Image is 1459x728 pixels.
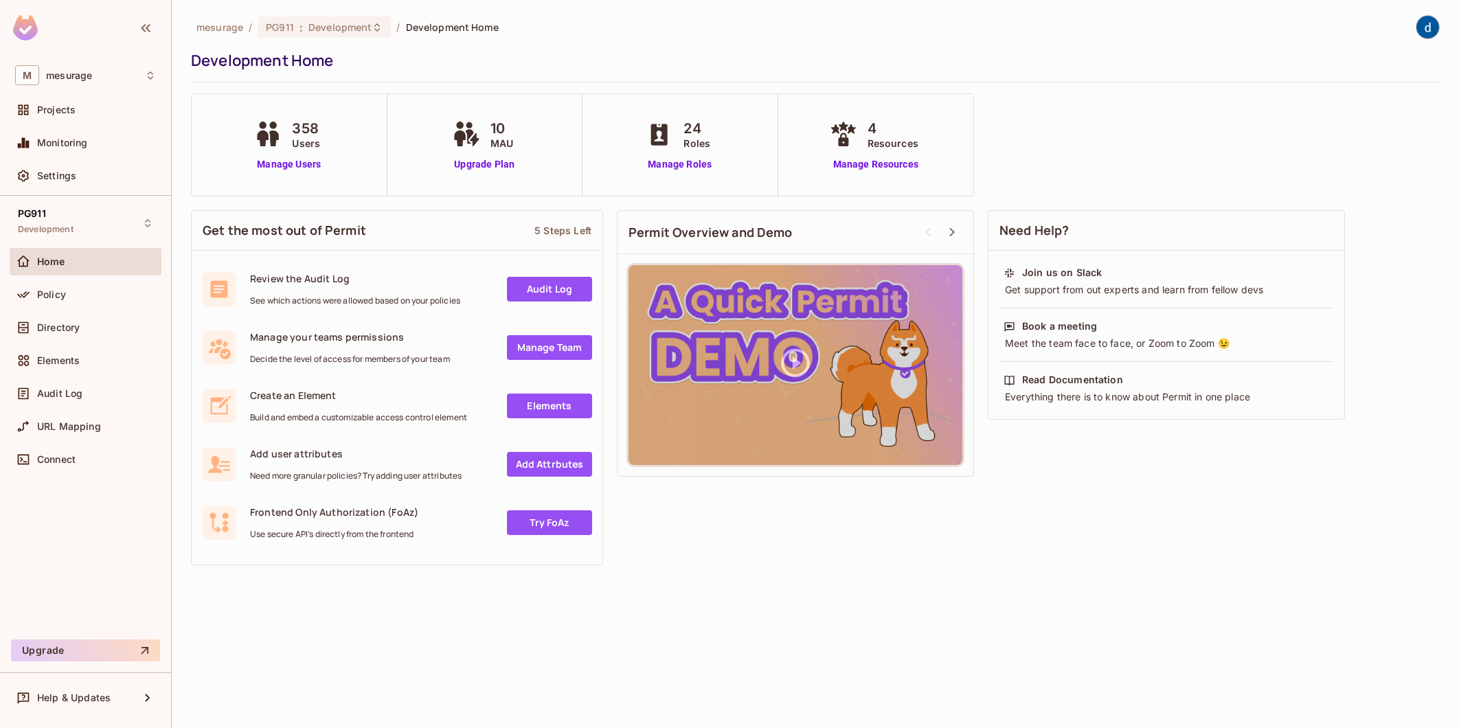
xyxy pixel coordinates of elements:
div: Book a meeting [1022,319,1097,333]
span: : [299,22,304,33]
a: Manage Users [251,157,327,172]
span: Get the most out of Permit [203,222,366,239]
span: Need Help? [999,222,1070,239]
span: See which actions were allowed based on your policies [250,295,460,306]
span: Home [37,256,65,267]
div: Meet the team face to face, or Zoom to Zoom 😉 [1004,337,1329,350]
span: 4 [868,118,918,139]
span: Need more granular policies? Try adding user attributes [250,470,462,481]
span: the active workspace [196,21,243,34]
span: Development [308,21,372,34]
a: Audit Log [507,277,592,302]
span: Elements [37,355,80,366]
div: Read Documentation [1022,373,1123,387]
span: Create an Element [250,389,467,402]
span: Settings [37,170,76,181]
img: dev 911gcl [1416,16,1439,38]
span: Decide the level of access for members of your team [250,354,450,365]
a: Add Attrbutes [507,452,592,477]
span: Monitoring [37,137,88,148]
div: Join us on Slack [1022,266,1102,280]
span: PG911 [18,208,46,219]
span: Development Home [406,21,499,34]
span: Policy [37,289,66,300]
span: Permit Overview and Demo [629,224,793,241]
a: Manage Roles [642,157,717,172]
span: URL Mapping [37,421,101,432]
img: SReyMgAAAABJRU5ErkJggg== [13,15,38,41]
span: 24 [683,118,710,139]
span: Help & Updates [37,692,111,703]
button: Upgrade [11,639,160,661]
li: / [396,21,400,34]
span: Build and embed a customizable access control element [250,412,467,423]
a: Upgrade Plan [449,157,520,172]
span: PG911 [266,21,294,34]
div: Everything there is to know about Permit in one place [1004,390,1329,404]
a: Elements [507,394,592,418]
span: Users [292,136,320,150]
li: / [249,21,252,34]
span: 358 [292,118,320,139]
span: Resources [868,136,918,150]
span: Directory [37,322,80,333]
span: 10 [490,118,513,139]
span: Use secure API's directly from the frontend [250,529,418,540]
span: Roles [683,136,710,150]
span: Manage your teams permissions [250,330,450,343]
span: Workspace: mesurage [46,70,92,81]
span: Audit Log [37,388,82,399]
a: Manage Team [507,335,592,360]
span: Connect [37,454,76,465]
span: Projects [37,104,76,115]
span: MAU [490,136,513,150]
span: Development [18,224,73,235]
div: 5 Steps Left [534,224,591,237]
span: Frontend Only Authorization (FoAz) [250,505,418,519]
div: Get support from out experts and learn from fellow devs [1004,283,1329,297]
span: M [15,65,39,85]
a: Manage Resources [826,157,925,172]
span: Add user attributes [250,447,462,460]
a: Try FoAz [507,510,592,535]
span: Review the Audit Log [250,272,460,285]
div: Development Home [191,50,1433,71]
